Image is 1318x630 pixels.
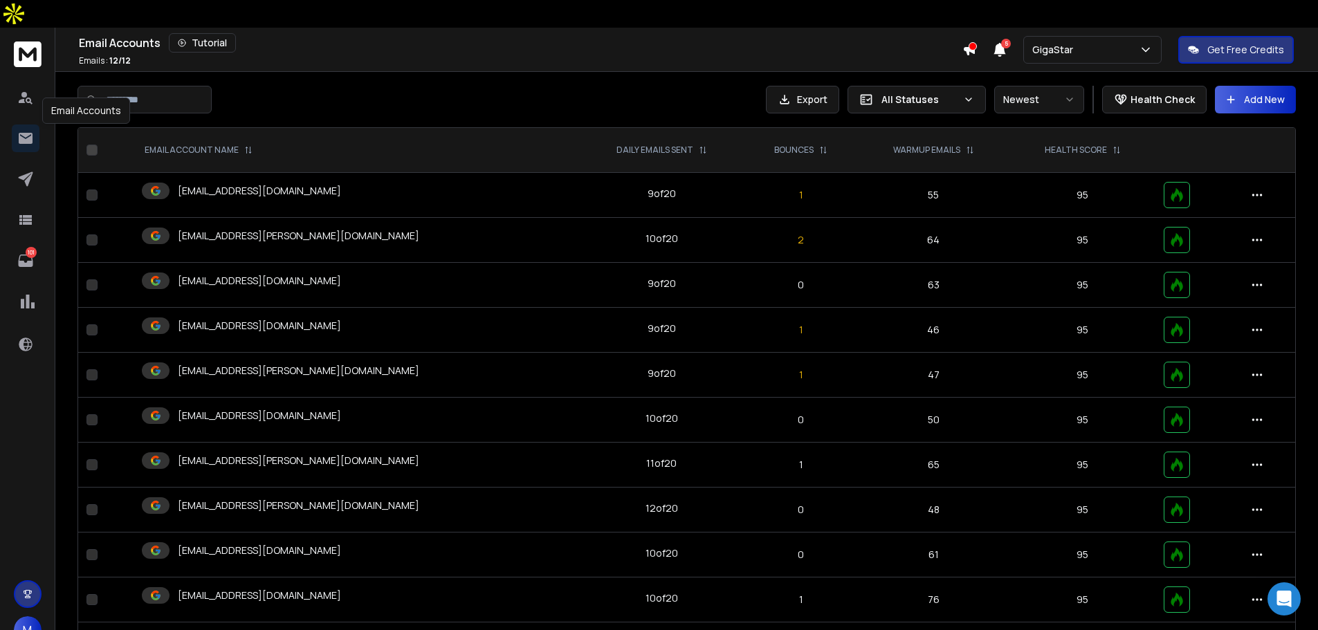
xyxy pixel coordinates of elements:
p: Get Free Credits [1207,43,1284,57]
p: 2 [753,233,849,247]
p: 1 [753,188,849,202]
div: 10 of 20 [646,411,678,425]
td: 50 [857,398,1010,443]
button: Health Check [1102,86,1207,113]
button: Tutorial [169,33,236,53]
td: 76 [857,577,1010,622]
p: 1 [753,593,849,606]
p: 1 [753,323,849,337]
td: 95 [1010,218,1156,263]
p: 101 [26,247,37,258]
p: HEALTH SCORE [1045,145,1107,156]
td: 48 [857,488,1010,532]
p: All Statuses [881,93,958,106]
p: Emails : [79,55,131,66]
p: 1 [753,368,849,382]
p: Health Check [1131,93,1195,106]
td: 95 [1010,308,1156,353]
p: 0 [753,548,849,562]
div: 11 of 20 [646,456,677,470]
p: 0 [753,503,849,517]
td: 63 [857,263,1010,308]
p: [EMAIL_ADDRESS][PERSON_NAME][DOMAIN_NAME] [178,229,419,243]
td: 55 [857,173,1010,218]
td: 95 [1010,398,1156,443]
span: 12 / 12 [109,55,131,66]
td: 61 [857,532,1010,577]
p: DAILY EMAILS SENT [616,145,693,156]
td: 95 [1010,488,1156,532]
div: 10 of 20 [646,546,678,560]
p: BOUNCES [774,145,814,156]
div: 10 of 20 [646,232,678,245]
button: Get Free Credits [1178,36,1294,64]
button: Newest [994,86,1084,113]
p: GigaStar [1032,43,1079,57]
td: 95 [1010,263,1156,308]
td: 95 [1010,443,1156,488]
p: [EMAIL_ADDRESS][DOMAIN_NAME] [178,319,341,333]
td: 47 [857,353,1010,398]
td: 95 [1010,353,1156,398]
div: 12 of 20 [646,501,678,515]
div: EMAIL ACCOUNT NAME [145,145,253,156]
button: Export [766,86,839,113]
p: [EMAIL_ADDRESS][DOMAIN_NAME] [178,409,341,423]
td: 64 [857,218,1010,263]
td: 95 [1010,577,1156,622]
p: [EMAIL_ADDRESS][DOMAIN_NAME] [178,544,341,557]
p: [EMAIL_ADDRESS][PERSON_NAME][DOMAIN_NAME] [178,499,419,512]
div: 9 of 20 [648,187,676,201]
td: 95 [1010,532,1156,577]
p: 0 [753,278,849,292]
div: 9 of 20 [648,367,676,380]
div: 9 of 20 [648,277,676,290]
div: Email Accounts [42,98,130,124]
p: [EMAIL_ADDRESS][PERSON_NAME][DOMAIN_NAME] [178,364,419,378]
td: 46 [857,308,1010,353]
div: Open Intercom Messenger [1267,582,1301,615]
div: 9 of 20 [648,322,676,335]
p: [EMAIL_ADDRESS][DOMAIN_NAME] [178,589,341,602]
span: 5 [1001,39,1011,48]
p: 0 [753,413,849,427]
p: WARMUP EMAILS [893,145,960,156]
p: [EMAIL_ADDRESS][PERSON_NAME][DOMAIN_NAME] [178,454,419,467]
a: 101 [12,247,39,275]
p: [EMAIL_ADDRESS][DOMAIN_NAME] [178,274,341,288]
div: 10 of 20 [646,591,678,605]
td: 65 [857,443,1010,488]
p: [EMAIL_ADDRESS][DOMAIN_NAME] [178,184,341,198]
p: 1 [753,458,849,472]
td: 95 [1010,173,1156,218]
div: Email Accounts [79,33,962,53]
button: Add New [1215,86,1296,113]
